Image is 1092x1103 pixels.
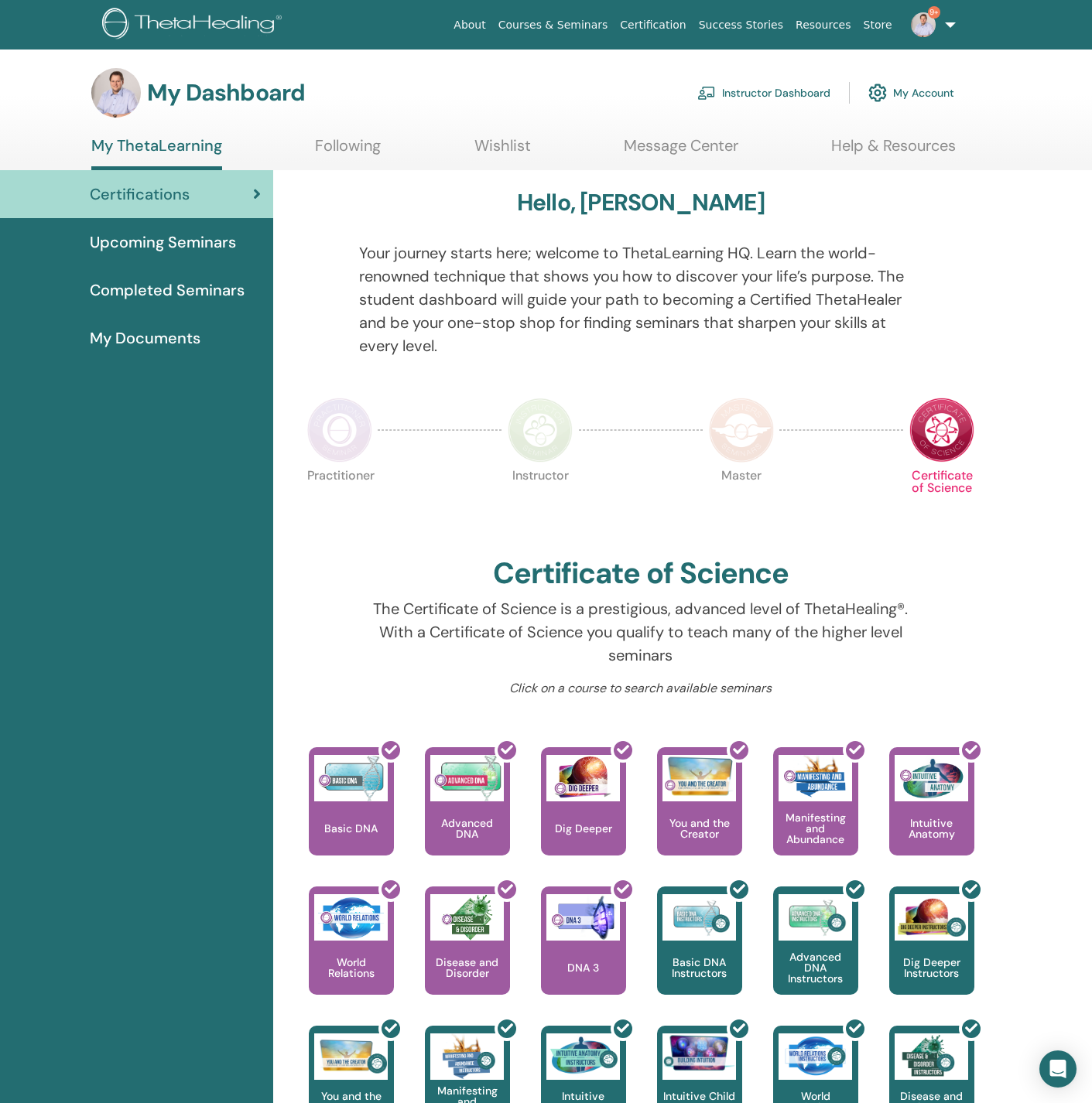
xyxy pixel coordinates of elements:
p: Master [709,470,774,534]
a: Store [858,11,899,39]
img: Instructor [508,398,573,463]
a: Resources [789,11,858,39]
img: World Relations [314,894,388,941]
p: Dig Deeper Instructors [889,957,974,978]
img: Disease and Disorder [430,894,504,941]
p: Disease and Disorder [425,957,510,978]
p: Basic DNA Instructors [657,957,742,978]
p: Advanced DNA [425,818,510,839]
img: You and the Creator [662,755,736,797]
img: Intuitive Anatomy Instructors [546,1033,620,1080]
h2: Certificate of Science [493,556,789,592]
span: 9+ [928,6,940,19]
a: My ThetaLearning [91,136,222,170]
a: My Account [868,76,954,110]
a: You and the Creator You and the Creator [657,747,742,886]
a: Basic DNA Basic DNA [309,747,394,886]
img: Master [709,398,774,463]
span: Upcoming Seminars [90,231,236,254]
p: Certificate of Science [909,470,974,534]
a: Manifesting and Abundance Manifesting and Abundance [773,747,858,886]
a: World Relations World Relations [309,886,394,1026]
img: cog.svg [868,80,887,106]
img: Dig Deeper Instructors [895,894,968,941]
a: Dig Deeper Dig Deeper [541,747,626,886]
a: Help & Resources [831,136,956,166]
img: logo.png [102,8,287,43]
p: Advanced DNA Instructors [773,951,858,984]
a: Basic DNA Instructors Basic DNA Instructors [657,886,742,1026]
a: Following [315,136,381,166]
img: Basic DNA [314,755,388,801]
h3: Hello, [PERSON_NAME] [517,189,765,217]
p: World Relations [309,957,394,978]
img: Manifesting and Abundance Instructors [430,1033,504,1080]
img: DNA 3 [546,894,620,941]
p: Your journey starts here; welcome to ThetaLearning HQ. Learn the world-renowned technique that sh... [359,241,922,357]
img: Practitioner [307,398,372,463]
img: Intuitive Child In Me Instructors [662,1033,736,1071]
a: About [447,11,491,39]
div: Open Intercom Messenger [1039,1050,1077,1088]
img: Manifesting and Abundance [779,755,852,801]
a: DNA 3 DNA 3 [541,886,626,1026]
img: Certificate of Science [909,398,974,463]
p: Click on a course to search available seminars [359,679,922,698]
p: You and the Creator [657,818,742,839]
span: Certifications [90,183,190,206]
p: Intuitive Anatomy [889,818,974,839]
p: The Certificate of Science is a prestigious, advanced level of ThetaHealing®. With a Certificate ... [359,597,922,667]
img: Disease and Disorder Instructors [895,1033,968,1080]
img: Advanced DNA [430,755,504,801]
img: Advanced DNA Instructors [779,894,852,941]
a: Instructor Dashboard [697,76,830,110]
img: Dig Deeper [546,755,620,801]
img: chalkboard-teacher.svg [697,86,716,100]
a: Message Center [624,136,738,166]
span: My Documents [90,326,200,350]
p: Instructor [508,470,573,534]
img: default.jpg [91,68,141,118]
a: Advanced DNA Advanced DNA [425,747,510,886]
p: Dig Deeper [549,823,618,834]
img: Basic DNA Instructors [662,894,736,941]
img: Intuitive Anatomy [895,755,968,801]
img: World Relations Instructors [779,1033,852,1080]
p: Manifesting and Abundance [773,812,858,845]
img: default.jpg [911,12,936,37]
span: Completed Seminars [90,278,245,302]
a: Wishlist [474,136,531,166]
img: You and the Creator Instructors [314,1033,388,1080]
a: Success Stories [693,11,789,39]
p: Practitioner [307,470,372,534]
a: Certification [614,11,692,39]
a: Dig Deeper Instructors Dig Deeper Instructors [889,886,974,1026]
h3: My Dashboard [147,79,305,107]
a: Disease and Disorder Disease and Disorder [425,886,510,1026]
a: Advanced DNA Instructors Advanced DNA Instructors [773,886,858,1026]
a: Courses & Seminars [492,11,614,39]
a: Intuitive Anatomy Intuitive Anatomy [889,747,974,886]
